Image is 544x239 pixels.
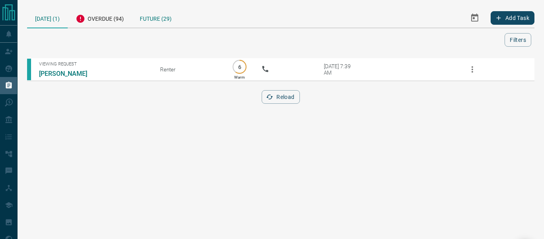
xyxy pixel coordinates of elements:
[324,63,358,76] div: [DATE] 7:39 AM
[27,59,31,80] div: condos.ca
[505,33,531,47] button: Filters
[68,8,132,28] div: Overdue (94)
[262,90,299,104] button: Reload
[491,11,534,25] button: Add Task
[237,64,243,70] p: 6
[27,8,68,28] div: [DATE] (1)
[234,75,245,79] p: Warm
[132,8,180,28] div: Future (29)
[160,66,218,73] div: Renter
[39,61,148,67] span: Viewing Request
[39,70,99,77] a: [PERSON_NAME]
[465,8,484,28] button: Select Date Range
